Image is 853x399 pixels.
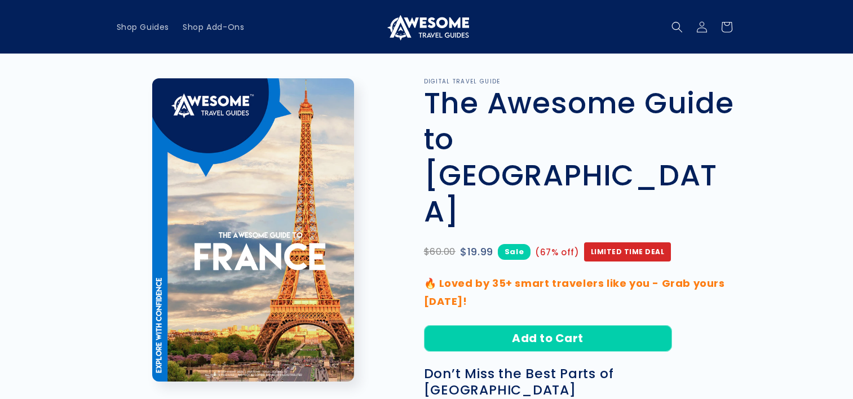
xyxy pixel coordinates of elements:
[176,15,251,39] a: Shop Add-Ons
[665,15,690,39] summary: Search
[117,22,170,32] span: Shop Guides
[384,14,469,41] img: Awesome Travel Guides
[424,78,737,85] p: DIGITAL TRAVEL GUIDE
[424,325,672,352] button: Add to Cart
[380,9,473,45] a: Awesome Travel Guides
[183,22,244,32] span: Shop Add-Ons
[498,244,531,259] span: Sale
[424,85,737,229] h1: The Awesome Guide to [GEOGRAPHIC_DATA]
[424,244,456,260] span: $60.00
[424,274,737,311] p: 🔥 Loved by 35+ smart travelers like you - Grab yours [DATE]!
[110,15,176,39] a: Shop Guides
[424,366,737,398] h3: Don’t Miss the Best Parts of [GEOGRAPHIC_DATA]
[584,242,671,261] span: Limited Time Deal
[460,243,493,261] span: $19.99
[535,245,579,260] span: (67% off)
